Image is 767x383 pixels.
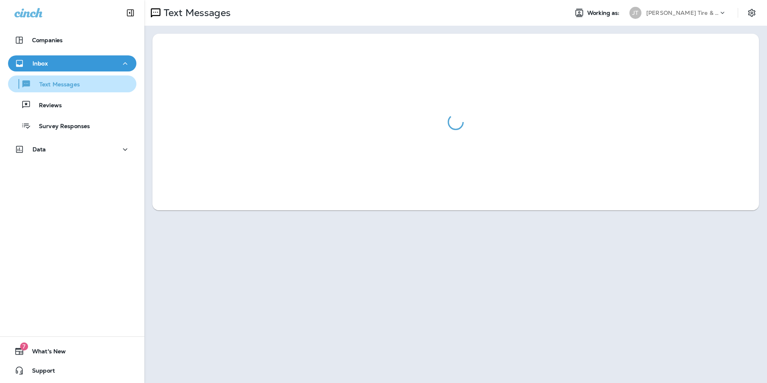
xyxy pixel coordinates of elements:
button: Survey Responses [8,117,136,134]
span: Support [24,367,55,377]
span: What's New [24,348,66,358]
button: Inbox [8,55,136,71]
p: Text Messages [31,81,80,89]
p: Companies [32,37,63,43]
p: Text Messages [160,7,231,19]
button: Text Messages [8,75,136,92]
span: 7 [20,342,28,350]
button: Collapse Sidebar [119,5,142,21]
button: Reviews [8,96,136,113]
p: Inbox [32,60,48,67]
p: Data [32,146,46,153]
div: JT [629,7,641,19]
p: Survey Responses [31,123,90,130]
span: Working as: [587,10,621,16]
p: Reviews [31,102,62,110]
p: [PERSON_NAME] Tire & Auto [646,10,718,16]
button: Support [8,363,136,379]
button: Companies [8,32,136,48]
button: 7What's New [8,343,136,359]
button: Data [8,141,136,157]
button: Settings [745,6,759,20]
